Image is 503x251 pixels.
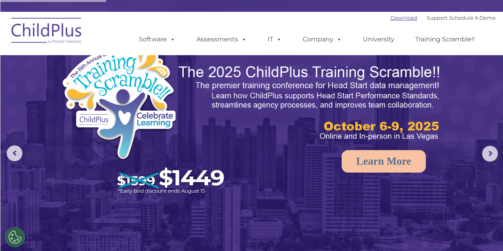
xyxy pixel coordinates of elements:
a: Download [390,15,417,21]
button: Cookies Settings [5,227,25,247]
a: Company [295,32,350,47]
a: Assessments [189,32,255,47]
a: Schedule A Demo [449,15,496,21]
img: ChildPlus by Procare Solutions [7,12,86,52]
a: Software [131,32,183,47]
a: Learn More [342,150,426,173]
a: University [355,32,402,47]
a: Training Scramble!! [407,32,483,47]
a: Support [427,15,448,21]
font: | [390,15,496,21]
a: IT [260,32,290,47]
